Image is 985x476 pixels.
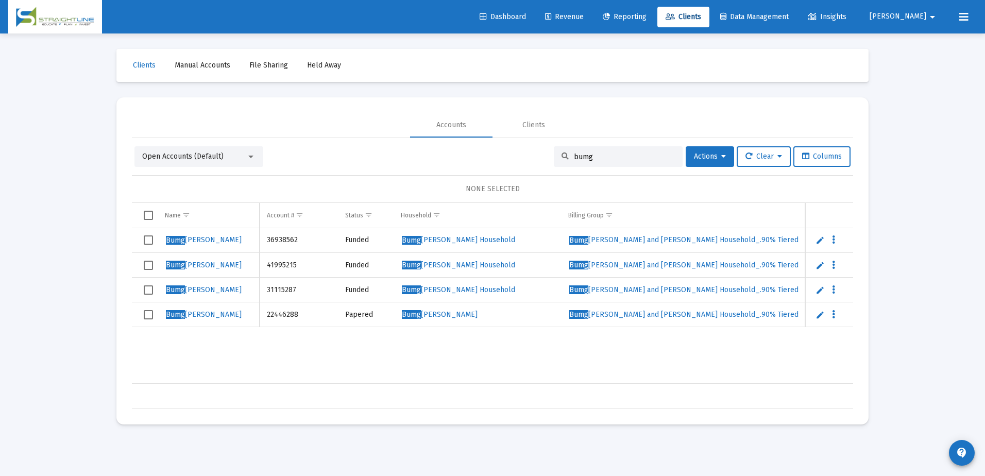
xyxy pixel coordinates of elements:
div: Select row [144,285,153,295]
span: Show filter options for column 'Household' [433,211,440,219]
td: 36938562 [260,228,336,253]
div: Funded [345,260,386,270]
div: Select row [144,261,153,270]
span: Reporting [603,12,647,21]
mat-icon: arrow_drop_down [926,7,939,27]
button: Actions [686,146,734,167]
a: Dashboard [471,7,534,27]
a: File Sharing [241,55,296,76]
span: [PERSON_NAME] [166,235,242,244]
a: Insights [800,7,855,27]
span: [PERSON_NAME] [870,12,926,21]
td: [PERSON_NAME] [799,253,857,278]
button: [PERSON_NAME] [857,6,951,27]
span: Bumg [402,285,421,294]
td: Rollover IRA [336,302,338,327]
div: NONE SELECTED [140,184,845,194]
a: Revenue [537,7,592,27]
span: Show filter options for column 'Account #' [296,211,303,219]
span: Bumg [166,261,185,269]
td: 31115287 [260,278,336,302]
div: Funded [345,235,386,245]
span: [PERSON_NAME] and [PERSON_NAME] Household_.90% Tiered-Arrears [569,235,826,244]
span: [PERSON_NAME] and [PERSON_NAME] Household_.90% Tiered-Arrears [569,261,826,269]
span: Bumg [402,261,421,269]
span: Bumg [402,236,421,245]
div: Status [345,211,363,219]
span: Revenue [545,12,584,21]
a: Bumg[PERSON_NAME] Household [401,282,516,298]
span: [PERSON_NAME] [166,310,242,319]
span: Actions [694,152,726,161]
div: Select row [144,310,153,319]
span: Bumg [569,236,588,245]
span: Show filter options for column 'Status' [365,211,372,219]
div: Accounts [436,120,466,130]
span: Bumg [569,285,588,294]
a: Reporting [595,7,655,27]
span: Clients [133,61,156,70]
a: Clients [125,55,164,76]
span: Data Management [720,12,789,21]
td: [PERSON_NAME] [799,228,857,253]
td: Column Status [338,203,394,228]
span: Clients [666,12,701,21]
span: File Sharing [249,61,288,70]
span: Insights [808,12,846,21]
a: Edit [816,285,825,295]
div: Name [165,211,181,219]
span: Dashboard [480,12,526,21]
td: Column Account # [260,203,336,228]
td: 22446288 [260,302,336,327]
span: Show filter options for column 'Billing Group' [605,211,613,219]
span: [PERSON_NAME] [402,310,478,319]
span: [PERSON_NAME] and [PERSON_NAME] Household_.90% Tiered-Arrears [569,310,826,319]
td: Column Type [336,203,338,228]
td: Column Custodian [799,203,857,228]
a: Bumg[PERSON_NAME] [401,307,479,322]
span: Bumg [569,261,588,269]
td: [PERSON_NAME] [799,278,857,302]
mat-icon: contact_support [956,447,968,459]
span: Columns [802,152,842,161]
div: Data grid [132,203,853,409]
span: [PERSON_NAME] Household [402,285,515,294]
div: Household [401,211,431,219]
a: Held Away [299,55,349,76]
a: Bumg[PERSON_NAME] and [PERSON_NAME] Household_.90% Tiered-Arrears [568,282,827,298]
a: Bumg[PERSON_NAME] Household [401,258,516,273]
a: Bumg[PERSON_NAME] Household [401,232,516,248]
button: Clear [737,146,791,167]
span: Bumg [166,285,185,294]
a: Bumg[PERSON_NAME] [165,307,243,322]
a: Edit [816,235,825,245]
a: Bumg[PERSON_NAME] and [PERSON_NAME] Household_.90% Tiered-Arrears [568,232,827,248]
span: Bumg [569,310,588,319]
a: Edit [816,310,825,319]
a: Manual Accounts [166,55,239,76]
a: Bumg[PERSON_NAME] and [PERSON_NAME] Household_.90% Tiered-Arrears [568,307,827,322]
td: [PERSON_NAME] [336,278,338,302]
span: [PERSON_NAME] Household [402,261,515,269]
button: Columns [793,146,851,167]
a: Bumg[PERSON_NAME] [165,232,243,248]
a: Data Management [712,7,797,27]
span: [PERSON_NAME] [166,285,242,294]
div: Clients [522,120,545,130]
a: Bumg[PERSON_NAME] [165,282,243,298]
span: Show filter options for column 'Name' [182,211,190,219]
span: Clear [745,152,782,161]
a: Bumg[PERSON_NAME] [165,258,243,273]
a: Bumg[PERSON_NAME] and [PERSON_NAME] Household_.90% Tiered-Arrears [568,258,827,273]
span: Bumg [166,310,185,319]
div: Select all [144,211,153,220]
div: Funded [345,285,386,295]
span: Bumg [166,236,185,245]
td: Rollover IRA [336,253,338,278]
div: Account # [267,211,294,219]
a: Clients [657,7,709,27]
span: Held Away [307,61,341,70]
span: [PERSON_NAME] Household [402,235,515,244]
a: Edit [816,261,825,270]
span: [PERSON_NAME] [166,261,242,269]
